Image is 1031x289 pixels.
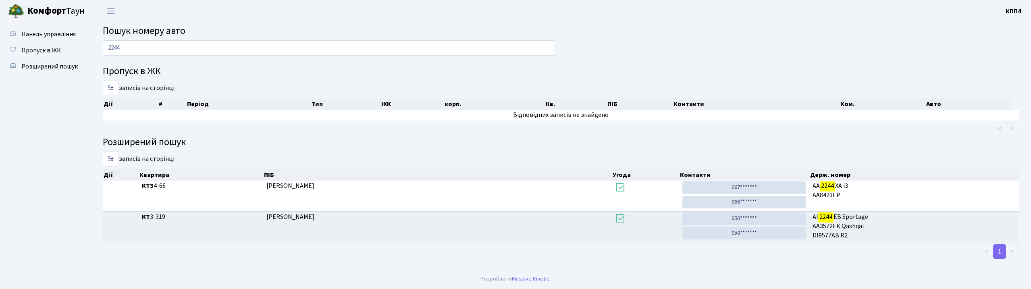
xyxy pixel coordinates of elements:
[103,169,139,181] th: Дії
[813,212,1016,240] span: АI ЕВ Sportage АА3572ЕК Qashqai DI9577AB R2
[1006,7,1021,16] b: КПП4
[103,152,175,167] label: записів на сторінці
[142,181,154,190] b: КТ3
[612,169,680,181] th: Угода
[993,244,1006,259] a: 1
[925,98,1011,110] th: Авто
[818,211,834,222] mark: 2244
[311,98,380,110] th: Тип
[27,4,85,18] span: Таун
[480,274,551,283] div: Розроблено .
[142,181,260,191] span: 4-66
[1006,6,1021,16] a: КПП4
[27,4,66,17] b: Комфорт
[840,98,926,110] th: Ком.
[679,169,809,181] th: Контакти
[266,181,314,190] span: [PERSON_NAME]
[4,58,85,75] a: Розширений пошук
[103,98,158,110] th: Дії
[103,66,1019,77] h4: Пропуск в ЖК
[139,169,263,181] th: Квартира
[101,4,121,18] button: Переключити навігацію
[813,181,1016,200] span: АА ХА i3 АА8423ЕР
[186,98,311,110] th: Період
[4,26,85,42] a: Панель управління
[809,169,1019,181] th: Держ. номер
[444,98,545,110] th: корп.
[512,274,549,283] a: Massive Kinetic
[21,62,78,71] span: Розширений пошук
[545,98,607,110] th: Кв.
[8,3,24,19] img: logo.png
[103,81,175,96] label: записів на сторінці
[103,24,185,38] span: Пошук номеру авто
[266,212,314,221] span: [PERSON_NAME]
[607,98,673,110] th: ПІБ
[21,46,61,55] span: Пропуск в ЖК
[103,152,119,167] select: записів на сторінці
[673,98,840,110] th: Контакти
[103,81,119,96] select: записів на сторінці
[142,212,150,221] b: КТ
[820,180,835,191] mark: 2244
[158,98,186,110] th: #
[21,30,76,39] span: Панель управління
[4,42,85,58] a: Пропуск в ЖК
[103,137,1019,148] h4: Розширений пошук
[142,212,260,222] span: 3-319
[103,40,555,56] input: Пошук
[103,110,1019,121] td: Відповідних записів не знайдено
[263,169,612,181] th: ПІБ
[380,98,444,110] th: ЖК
